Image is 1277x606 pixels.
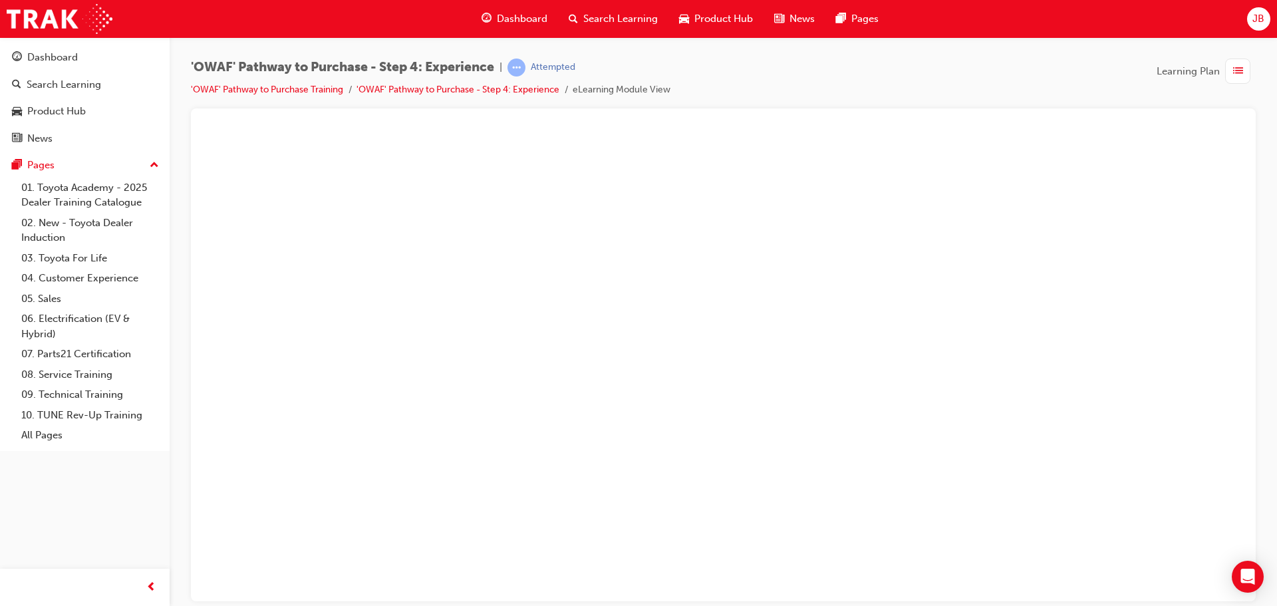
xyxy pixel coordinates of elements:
[27,158,55,173] div: Pages
[497,11,547,27] span: Dashboard
[12,79,21,91] span: search-icon
[1232,561,1264,593] div: Open Intercom Messenger
[5,126,164,151] a: News
[5,43,164,153] button: DashboardSearch LearningProduct HubNews
[668,5,764,33] a: car-iconProduct Hub
[191,84,343,95] a: 'OWAF' Pathway to Purchase Training
[774,11,784,27] span: news-icon
[1247,7,1270,31] button: JB
[16,178,164,213] a: 01. Toyota Academy - 2025 Dealer Training Catalogue
[16,268,164,289] a: 04. Customer Experience
[27,50,78,65] div: Dashboard
[5,73,164,97] a: Search Learning
[27,104,86,119] div: Product Hub
[1252,11,1264,27] span: JB
[583,11,658,27] span: Search Learning
[5,45,164,70] a: Dashboard
[12,106,22,118] span: car-icon
[825,5,889,33] a: pages-iconPages
[16,309,164,344] a: 06. Electrification (EV & Hybrid)
[191,60,494,75] span: 'OWAF' Pathway to Purchase - Step 4: Experience
[5,99,164,124] a: Product Hub
[1157,59,1256,84] button: Learning Plan
[7,4,112,34] img: Trak
[356,84,559,95] a: 'OWAF' Pathway to Purchase - Step 4: Experience
[789,11,815,27] span: News
[16,289,164,309] a: 05. Sales
[146,579,156,596] span: prev-icon
[569,11,578,27] span: search-icon
[851,11,879,27] span: Pages
[12,133,22,145] span: news-icon
[12,160,22,172] span: pages-icon
[5,153,164,178] button: Pages
[482,11,492,27] span: guage-icon
[573,82,670,98] li: eLearning Module View
[679,11,689,27] span: car-icon
[471,5,558,33] a: guage-iconDashboard
[507,59,525,76] span: learningRecordVerb_ATTEMPT-icon
[16,365,164,385] a: 08. Service Training
[531,61,575,74] div: Attempted
[27,131,53,146] div: News
[12,52,22,64] span: guage-icon
[27,77,101,92] div: Search Learning
[836,11,846,27] span: pages-icon
[16,213,164,248] a: 02. New - Toyota Dealer Induction
[16,425,164,446] a: All Pages
[694,11,753,27] span: Product Hub
[150,157,159,174] span: up-icon
[16,384,164,405] a: 09. Technical Training
[558,5,668,33] a: search-iconSearch Learning
[16,344,164,365] a: 07. Parts21 Certification
[499,60,502,75] span: |
[1233,63,1243,80] span: list-icon
[764,5,825,33] a: news-iconNews
[1157,64,1220,79] span: Learning Plan
[16,405,164,426] a: 10. TUNE Rev-Up Training
[16,248,164,269] a: 03. Toyota For Life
